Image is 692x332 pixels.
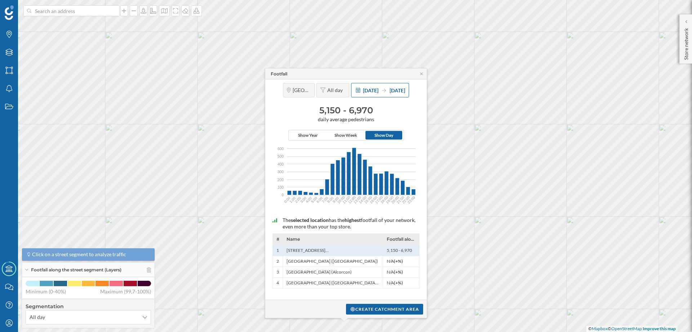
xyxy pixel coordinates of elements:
[269,116,423,123] span: daily average pedestrians
[26,303,151,310] h4: Segmentation
[300,196,307,204] text: 3:00
[387,280,403,286] span: N/A
[276,269,279,275] span: 3
[380,195,389,205] text: 18:00
[364,195,373,205] text: 15:00
[387,269,403,275] span: N/A
[269,105,423,116] h3: 5,150 - 6,970
[283,196,291,204] text: 0:00
[334,132,357,139] span: Show Week
[374,132,393,139] span: Show Day
[305,196,313,204] text: 4:00
[329,217,345,223] span: has the
[327,196,334,204] text: 8:00
[342,195,351,205] text: 11:00
[374,195,384,205] text: 17:00
[5,5,14,20] img: Geoblink Logo
[407,195,416,205] text: 23:00
[347,195,357,205] text: 12:00
[316,196,324,204] text: 6:00
[287,248,329,253] span: [STREET_ADDRESS]…
[31,267,121,273] span: Footfall along the street segment (Layers)
[294,196,302,204] text: 2:00
[298,132,318,139] span: Show Year
[387,258,403,264] span: N/A
[287,258,378,264] span: [GEOGRAPHIC_DATA] ([GEOGRAPHIC_DATA])
[387,248,413,253] span: 5,150 - 6,970
[276,258,279,264] span: 2
[310,196,318,204] text: 5:00
[281,192,284,198] span: 0
[278,146,284,152] span: 600
[287,280,379,286] span: [GEOGRAPHIC_DATA] ([GEOGRAPHIC_DATA][PERSON_NAME]) _Store
[683,25,690,60] p: Store network
[358,195,368,205] text: 14:00
[278,185,284,190] span: 100
[283,217,416,229] span: footfall of your network, even more than your top store.
[611,326,642,331] a: OpenStreetMap
[396,195,405,205] text: 21:00
[401,195,411,205] text: 22:00
[271,70,287,77] div: Footfall
[272,218,277,223] img: intelligent_assistant_bucket_2.svg
[385,195,395,205] text: 19:00
[293,87,311,93] span: [GEOGRAPHIC_DATA]
[26,288,66,295] span: Minimum (0-40%)
[345,217,361,223] span: highest
[276,280,279,286] span: 4
[276,248,279,253] span: 1
[32,251,126,258] span: Click on a street segment to analyze traffic
[15,5,41,12] span: Soporte
[394,280,403,285] span: (+%)
[363,87,378,93] span: [DATE]
[291,217,329,223] span: selected location
[278,161,284,167] span: 400
[287,236,300,242] span: Name
[369,195,378,205] text: 16:00
[394,258,403,264] span: (+%)
[278,169,284,175] span: 300
[332,196,340,204] text: 9:00
[278,177,284,182] span: 200
[321,196,329,204] text: 7:00
[586,326,678,332] div: © ©
[353,195,362,205] text: 13:00
[592,326,608,331] a: Mapbox
[327,87,345,93] span: All day
[276,236,279,242] span: #
[287,269,352,275] span: [GEOGRAPHIC_DATA] (Alcorcon)
[289,196,297,204] text: 1:00
[283,217,291,223] span: The
[100,288,151,295] span: Maximum (99,7-100%)
[278,154,284,159] span: 500
[394,269,403,275] span: (+%)
[643,326,676,331] a: Improve this map
[30,314,45,321] span: All day
[390,195,400,205] text: 20:00
[387,236,416,242] span: Footfall along the street segment
[390,87,405,93] span: [DATE]
[337,195,346,205] text: 10:00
